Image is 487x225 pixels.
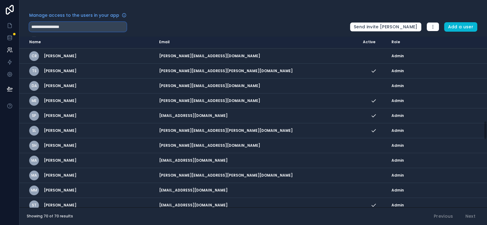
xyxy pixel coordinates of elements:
[155,37,359,48] th: Email
[155,93,359,108] td: [PERSON_NAME][EMAIL_ADDRESS][DOMAIN_NAME]
[391,188,404,193] span: Admin
[44,203,76,208] span: [PERSON_NAME]
[391,54,404,58] span: Admin
[19,37,155,48] th: Name
[44,54,76,58] span: [PERSON_NAME]
[155,79,359,93] td: [PERSON_NAME][EMAIL_ADDRESS][DOMAIN_NAME]
[44,69,76,73] span: [PERSON_NAME]
[44,158,76,163] span: [PERSON_NAME]
[19,37,487,207] div: scrollable content
[44,83,76,88] span: [PERSON_NAME]
[31,188,37,193] span: MM
[31,158,37,163] span: MA
[155,153,359,168] td: [EMAIL_ADDRESS][DOMAIN_NAME]
[32,54,37,58] span: CR
[155,49,359,64] td: [PERSON_NAME][EMAIL_ADDRESS][DOMAIN_NAME]
[32,128,36,133] span: SL
[391,113,404,118] span: Admin
[391,203,404,208] span: Admin
[44,188,76,193] span: [PERSON_NAME]
[155,138,359,153] td: [PERSON_NAME][EMAIL_ADDRESS][DOMAIN_NAME]
[27,214,73,219] span: Showing 70 of 70 results
[44,98,76,103] span: [PERSON_NAME]
[391,143,404,148] span: Admin
[32,113,36,118] span: SP
[350,22,422,32] button: Send invite [PERSON_NAME]
[29,12,119,18] span: Manage access to the users in your app
[32,69,37,73] span: TS
[391,128,404,133] span: Admin
[32,98,37,103] span: ME
[155,198,359,213] td: [EMAIL_ADDRESS][DOMAIN_NAME]
[155,123,359,138] td: [PERSON_NAME][EMAIL_ADDRESS][PERSON_NAME][DOMAIN_NAME]
[44,113,76,118] span: [PERSON_NAME]
[359,37,388,48] th: Active
[155,183,359,198] td: [EMAIL_ADDRESS][DOMAIN_NAME]
[444,22,478,32] button: Add a user
[155,168,359,183] td: [PERSON_NAME][EMAIL_ADDRESS][PERSON_NAME][DOMAIN_NAME]
[155,64,359,79] td: [PERSON_NAME][EMAIL_ADDRESS][PERSON_NAME][DOMAIN_NAME]
[391,69,404,73] span: Admin
[391,173,404,178] span: Admin
[32,143,37,148] span: SH
[391,98,404,103] span: Admin
[388,37,468,48] th: Role
[29,12,127,18] a: Manage access to the users in your app
[391,158,404,163] span: Admin
[44,143,76,148] span: [PERSON_NAME]
[44,173,76,178] span: [PERSON_NAME]
[44,128,76,133] span: [PERSON_NAME]
[32,203,37,208] span: ST
[32,83,37,88] span: DA
[31,173,37,178] span: MA
[155,108,359,123] td: [EMAIL_ADDRESS][DOMAIN_NAME]
[391,83,404,88] span: Admin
